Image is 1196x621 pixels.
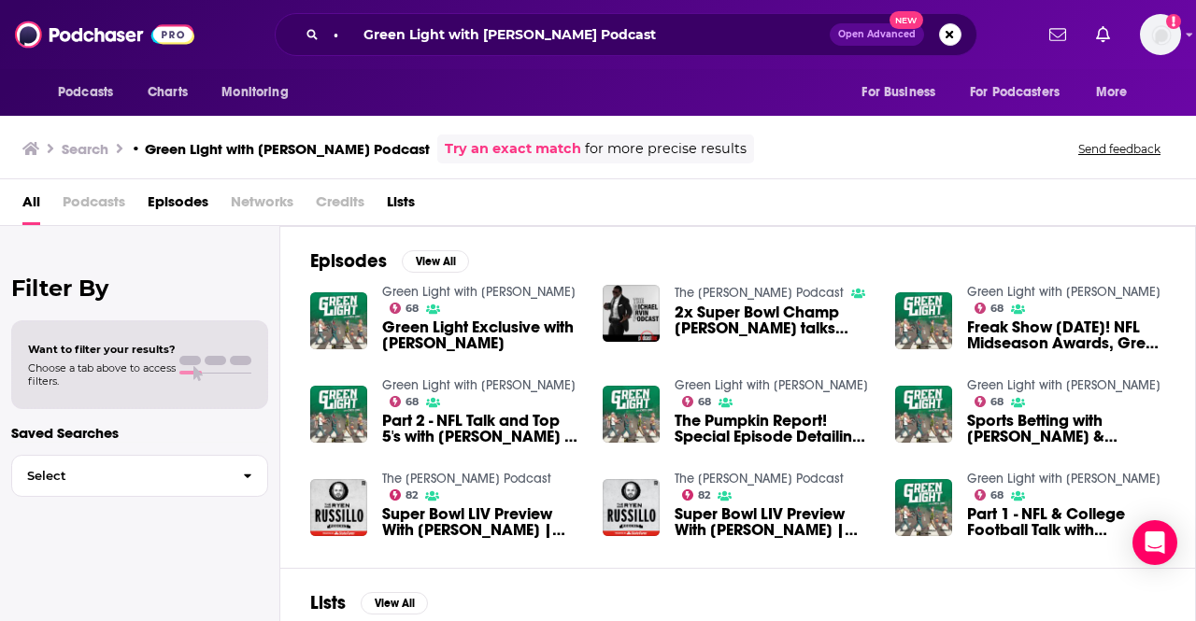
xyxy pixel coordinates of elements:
[890,11,923,29] span: New
[682,489,711,501] a: 82
[361,592,428,614] button: View All
[990,398,1004,406] span: 68
[15,17,194,52] img: Podchaser - Follow, Share and Rate Podcasts
[675,285,844,301] a: The Michael Irvin Podcast
[1132,520,1177,565] div: Open Intercom Messenger
[382,413,580,445] a: Part 2 - NFL Talk and Top 5's with Chris Long & Kyle Long
[895,292,952,349] img: Freak Show Friday! NFL Midseason Awards, Green Light Presidential Election & Most Attractive US P...
[390,489,419,501] a: 82
[310,479,367,536] img: Super Bowl LIV Preview With Chris Long | The Ryen Russillo Podcast
[310,591,428,614] a: ListsView All
[310,386,367,443] img: Part 2 - NFL Talk and Top 5's with Chris Long & Kyle Long
[675,506,873,538] a: Super Bowl LIV Preview With Chris Long | The Ryen Russillo Podcast
[12,470,228,482] span: Select
[221,79,288,106] span: Monitoring
[310,249,469,273] a: EpisodesView All
[1140,14,1181,55] button: Show profile menu
[603,479,660,536] img: Super Bowl LIV Preview With Chris Long | The Ryen Russillo Podcast
[28,361,176,388] span: Choose a tab above to access filters.
[975,303,1004,314] a: 68
[382,506,580,538] span: Super Bowl LIV Preview With [PERSON_NAME] | The [PERSON_NAME] Podcast
[1042,19,1074,50] a: Show notifications dropdown
[382,377,576,393] a: Green Light with Chris Long
[11,275,268,302] h2: Filter By
[11,424,268,442] p: Saved Searches
[895,386,952,443] img: Sports Betting with Stanford Steve & Chris Long
[675,471,844,487] a: The Ryen Russillo Podcast
[316,187,364,225] span: Credits
[45,75,137,110] button: open menu
[406,398,419,406] span: 68
[406,304,419,313] span: 68
[1166,14,1181,29] svg: Add a profile image
[310,292,367,349] img: Green Light Exclusive with Jason Van Camp
[382,413,580,445] span: Part 2 - NFL Talk and Top 5's with [PERSON_NAME] & [PERSON_NAME]
[310,249,387,273] h2: Episodes
[387,187,415,225] a: Lists
[310,591,346,614] h2: Lists
[675,304,873,336] a: 2x Super Bowl Champ Chris Long talks Davante Adams & Tyreek Hill Trades, Matt Ryan to the Colts, ...
[22,187,40,225] a: All
[675,377,868,393] a: Green Light with Chris Long
[830,23,924,46] button: Open AdvancedNew
[11,455,268,497] button: Select
[390,303,420,314] a: 68
[895,479,952,536] img: Part 1 - NFL & College Football Talk with Chris Long & Nate Collins
[135,75,199,110] a: Charts
[990,304,1004,313] span: 68
[275,13,977,56] div: Search podcasts, credits, & more...
[326,20,830,49] input: Search podcasts, credits, & more...
[63,187,125,225] span: Podcasts
[382,319,580,351] span: Green Light Exclusive with [PERSON_NAME]
[675,506,873,538] span: Super Bowl LIV Preview With [PERSON_NAME] | The [PERSON_NAME] Podcast
[1083,75,1151,110] button: open menu
[967,284,1160,300] a: Green Light with Chris Long
[62,140,108,158] h3: Search
[675,413,873,445] a: The Pumpkin Report! Special Episode Detailing Chris Long's Pumpkin Float Adventure
[1073,141,1166,157] button: Send feedback
[675,413,873,445] span: The Pumpkin Report! Special Episode Detailing [PERSON_NAME] Pumpkin Float Adventure
[131,140,430,158] h3: • Green Light with [PERSON_NAME] Podcast
[58,79,113,106] span: Podcasts
[698,491,710,500] span: 82
[848,75,959,110] button: open menu
[975,489,1004,501] a: 68
[675,304,873,336] span: 2x Super Bowl Champ [PERSON_NAME] talks [PERSON_NAME] & [PERSON_NAME] Trades, [PERSON_NAME] to th...
[967,319,1165,351] a: Freak Show Friday! NFL Midseason Awards, Green Light Presidential Election & Most Attractive US P...
[967,471,1160,487] a: Green Light with Chris Long
[967,413,1165,445] a: Sports Betting with Stanford Steve & Chris Long
[970,79,1060,106] span: For Podcasters
[1140,14,1181,55] img: User Profile
[406,491,418,500] span: 82
[1096,79,1128,106] span: More
[967,506,1165,538] span: Part 1 - NFL & College Football Talk with [PERSON_NAME] & [PERSON_NAME]
[402,250,469,273] button: View All
[445,138,581,160] a: Try an exact match
[28,343,176,356] span: Want to filter your results?
[967,413,1165,445] span: Sports Betting with [PERSON_NAME] & [PERSON_NAME]
[148,187,208,225] span: Episodes
[148,79,188,106] span: Charts
[382,506,580,538] a: Super Bowl LIV Preview With Chris Long | The Ryen Russillo Podcast
[1140,14,1181,55] span: Logged in as BWeinstein
[698,398,711,406] span: 68
[603,386,660,443] img: The Pumpkin Report! Special Episode Detailing Chris Long's Pumpkin Float Adventure
[861,79,935,106] span: For Business
[990,491,1004,500] span: 68
[382,284,576,300] a: Green Light with Chris Long
[603,285,660,342] img: 2x Super Bowl Champ Chris Long talks Davante Adams & Tyreek Hill Trades, Matt Ryan to the Colts, ...
[231,187,293,225] span: Networks
[682,396,712,407] a: 68
[958,75,1087,110] button: open menu
[975,396,1004,407] a: 68
[967,506,1165,538] a: Part 1 - NFL & College Football Talk with Chris Long & Nate Collins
